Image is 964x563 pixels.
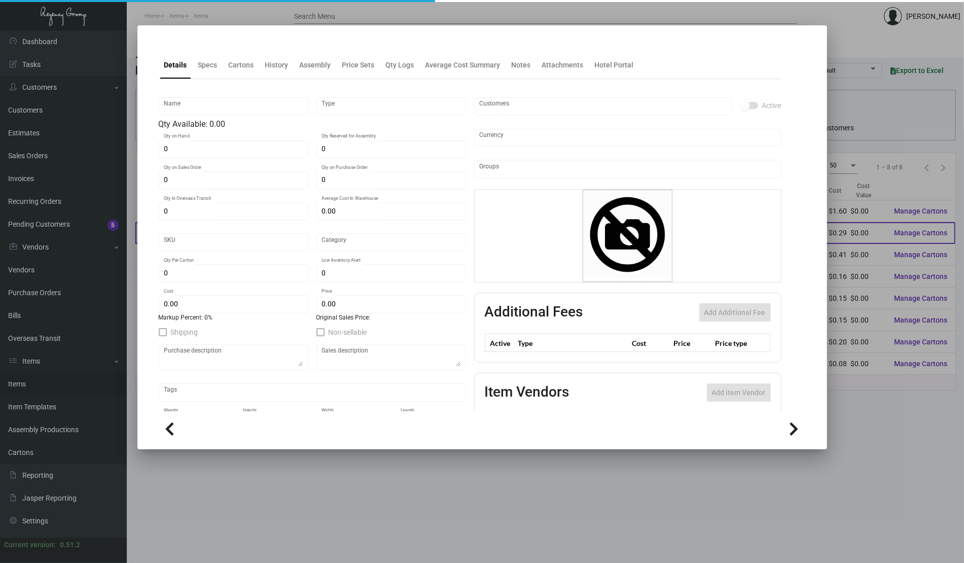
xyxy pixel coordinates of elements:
[595,60,634,71] div: Hotel Portal
[342,60,375,71] div: Price Sets
[229,60,254,71] div: Cartons
[512,60,531,71] div: Notes
[300,60,331,71] div: Assembly
[159,118,466,130] div: Qty Available: 0.00
[629,334,671,352] th: Cost
[479,165,776,173] input: Add new..
[171,326,198,338] span: Shipping
[671,334,712,352] th: Price
[265,60,289,71] div: History
[198,60,218,71] div: Specs
[704,308,766,316] span: Add Additional Fee
[479,102,726,111] input: Add new..
[712,334,758,352] th: Price type
[712,389,766,397] span: Add item Vendor
[762,99,781,112] span: Active
[425,60,501,71] div: Average Cost Summary
[699,303,771,322] button: Add Additional Fee
[542,60,584,71] div: Attachments
[4,540,56,550] div: Current version:
[485,334,516,352] th: Active
[516,334,629,352] th: Type
[164,60,187,71] div: Details
[485,383,569,402] h2: Item Vendors
[386,60,414,71] div: Qty Logs
[329,326,367,338] span: Non-sellable
[707,383,771,402] button: Add item Vendor
[60,540,80,550] div: 0.51.2
[485,303,583,322] h2: Additional Fees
